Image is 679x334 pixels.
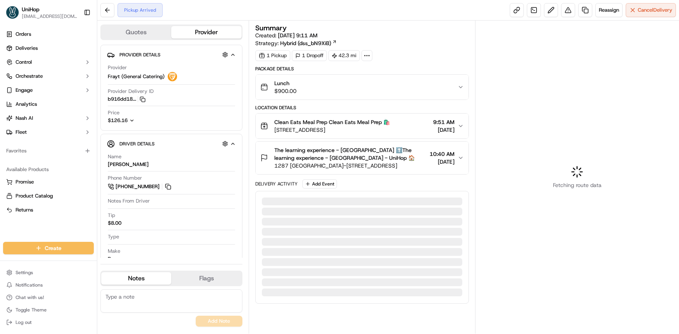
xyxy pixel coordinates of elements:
div: Strategy: [255,39,337,47]
button: $126.16 [108,117,176,124]
button: Driver Details [107,137,236,150]
span: Frayt (General Catering) [108,73,165,80]
button: Returns [3,204,94,216]
span: Promise [16,178,34,185]
span: Product Catalog [16,192,53,199]
span: Tip [108,212,115,219]
a: Analytics [3,98,94,110]
span: [DATE] [430,158,454,166]
div: 42.3 mi [328,50,360,61]
button: CancelDelivery [626,3,676,17]
span: $900.00 [274,87,297,95]
div: Ram [108,255,118,262]
span: Control [16,59,32,66]
span: Provider Delivery ID [108,88,154,95]
a: Promise [6,178,91,185]
div: $8.00 [108,220,121,227]
span: [DATE] [433,126,454,134]
span: Price [108,109,119,116]
img: frayt-logo.jpeg [168,72,177,81]
span: Orders [16,31,31,38]
button: Nash AI [3,112,94,124]
span: Lunch [274,79,297,87]
span: Create [45,244,61,252]
button: UniHopUniHop[EMAIL_ADDRESS][DOMAIN_NAME] [3,3,81,22]
h3: Summary [255,24,287,31]
span: Reassign [599,7,619,14]
span: [DATE] 9:11 AM [278,32,318,39]
span: Engage [16,87,33,94]
div: Delivery Activity [255,181,298,187]
button: Chat with us! [3,292,94,303]
button: b916dd18... [108,96,146,103]
span: The learning experience - [GEOGRAPHIC_DATA] ⬆️The learning experience - [GEOGRAPHIC_DATA] - UniHop 🏠 [274,146,426,162]
button: Product Catalog [3,190,94,202]
button: Provider [171,26,241,38]
span: Type [108,233,119,240]
span: 9:51 AM [433,118,454,126]
span: Notes From Driver [108,198,150,205]
span: Toggle Theme [16,307,47,313]
button: The learning experience - [GEOGRAPHIC_DATA] ⬆️The learning experience - [GEOGRAPHIC_DATA] - UniHo... [256,142,468,174]
span: Phone Number [108,175,142,182]
span: Clean Eats Meal Prep Clean Eats Meal Prep 🛍️ [274,118,390,126]
button: Flags [171,272,241,285]
button: Toggle Theme [3,304,94,315]
button: Lunch$900.00 [256,75,468,100]
span: Nash AI [16,115,33,122]
div: Available Products [3,163,94,176]
div: 1 Dropoff [292,50,327,61]
button: Log out [3,317,94,328]
a: Hybrid (dss_bN9XiB) [280,39,337,47]
span: $126.16 [108,117,128,124]
div: 1 Pickup [255,50,290,61]
span: Driver Details [119,141,154,147]
button: Promise [3,176,94,188]
span: Make [108,248,120,255]
button: Add Event [302,179,337,189]
a: Deliveries [3,42,94,54]
div: Package Details [255,66,469,72]
div: Location Details [255,105,469,111]
span: Provider Details [119,52,160,58]
span: [PHONE_NUMBER] [116,183,160,190]
a: Product Catalog [6,192,91,199]
button: Settings [3,267,94,278]
button: Quotes [101,26,171,38]
span: Cancel Delivery [638,7,672,14]
span: Notifications [16,282,43,288]
button: Control [3,56,94,68]
span: Settings [16,269,33,276]
button: Notifications [3,280,94,290]
div: Favorites [3,145,94,157]
span: Log out [16,319,32,325]
span: Orchestrate [16,73,43,80]
button: Notes [101,272,171,285]
span: 10:40 AM [430,150,454,158]
span: [STREET_ADDRESS] [274,126,390,134]
button: UniHop [22,5,39,13]
span: Analytics [16,101,37,108]
button: Reassign [595,3,623,17]
button: Engage [3,84,94,96]
a: Orders [3,28,94,40]
button: Clean Eats Meal Prep Clean Eats Meal Prep 🛍️[STREET_ADDRESS]9:51 AM[DATE] [256,114,468,138]
span: Hybrid (dss_bN9XiB) [280,39,331,47]
a: [PHONE_NUMBER] [108,182,172,191]
img: UniHop [6,6,19,19]
span: Deliveries [16,45,38,52]
span: Created: [255,31,318,39]
span: Fetching route data [553,181,602,189]
div: [PERSON_NAME] [108,161,149,168]
span: Chat with us! [16,294,44,301]
a: Returns [6,206,91,213]
button: Provider Details [107,48,236,61]
span: 1287 [GEOGRAPHIC_DATA]-[STREET_ADDRESS] [274,162,426,170]
button: [EMAIL_ADDRESS][DOMAIN_NAME] [22,13,77,19]
span: Provider [108,64,127,71]
span: Fleet [16,129,27,136]
span: Returns [16,206,33,213]
button: Orchestrate [3,70,94,82]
